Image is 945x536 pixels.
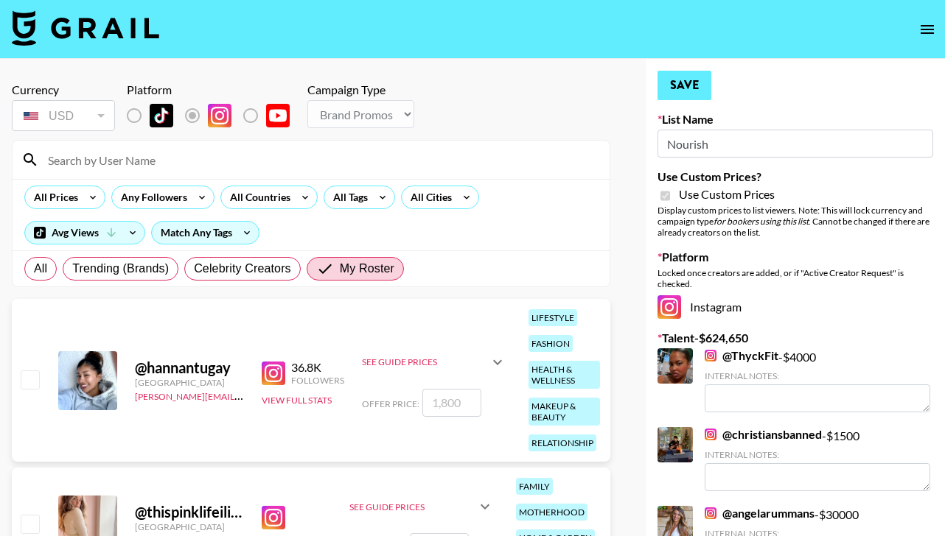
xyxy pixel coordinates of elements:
img: Instagram [208,104,231,127]
div: Instagram [658,295,933,319]
div: Any Followers [112,186,190,208]
span: Celebrity Creators [194,260,291,278]
div: Internal Notes: [705,449,930,460]
div: Currency is locked to USD [12,97,115,134]
div: makeup & beauty [529,398,600,426]
div: health & wellness [529,361,600,389]
em: for bookers using this list [714,216,809,227]
button: View Full Stats [262,395,332,406]
div: fashion [529,335,573,352]
img: Instagram [262,362,285,385]
div: [GEOGRAPHIC_DATA] [135,521,244,532]
span: My Roster [340,260,394,278]
div: family [516,478,553,495]
img: Grail Talent [12,10,159,46]
div: Platform [127,82,301,97]
span: All [34,260,47,278]
div: All Prices [25,186,81,208]
img: Instagram [705,429,716,440]
div: lifestyle [529,309,577,326]
div: relationship [529,434,596,451]
div: @ thispinklifeilive [135,503,244,521]
img: Instagram [705,507,716,519]
img: YouTube [266,104,290,127]
img: Instagram [262,506,285,529]
div: See Guide Prices [362,356,489,367]
div: - $ 4000 [705,348,930,412]
div: See Guide Prices [349,501,476,512]
img: Instagram [658,295,681,319]
label: Use Custom Prices? [658,169,933,184]
div: @ hannantugay [135,359,244,377]
span: Use Custom Prices [679,187,775,202]
input: 1,800 [422,389,481,417]
input: Search by User Name [39,148,601,172]
div: Match Any Tags [152,222,259,244]
label: List Name [658,112,933,127]
div: See Guide Prices [349,489,494,524]
div: motherhood [516,504,587,521]
span: Trending (Brands) [72,260,169,278]
div: See Guide Prices [362,345,506,380]
div: Display custom prices to list viewers. Note: This will lock currency and campaign type . Cannot b... [658,205,933,238]
div: Campaign Type [307,82,414,97]
div: Followers [291,375,344,386]
button: Save [658,71,711,100]
div: All Tags [324,186,371,208]
img: TikTok [150,104,173,127]
div: List locked to Instagram. [127,100,301,131]
a: [PERSON_NAME][EMAIL_ADDRESS][PERSON_NAME][DOMAIN_NAME] [135,388,423,402]
div: USD [15,103,112,129]
div: - $ 1500 [705,427,930,491]
div: Avg Views [25,222,144,244]
div: All Countries [221,186,293,208]
div: Internal Notes: [705,370,930,381]
div: Locked once creators are added, or if "Active Creator Request" is checked. [658,267,933,289]
label: Platform [658,250,933,264]
a: @christiansbanned [705,427,822,442]
a: @angelarummans [705,506,815,521]
div: 36.8K [291,360,344,375]
div: Currency [12,82,115,97]
label: Talent - $ 624,650 [658,331,933,345]
a: @ThyckFit [705,348,778,363]
div: All Cities [402,186,455,208]
span: Offer Price: [362,398,419,409]
img: Instagram [705,350,716,362]
button: open drawer [913,15,942,44]
div: [GEOGRAPHIC_DATA] [135,377,244,388]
